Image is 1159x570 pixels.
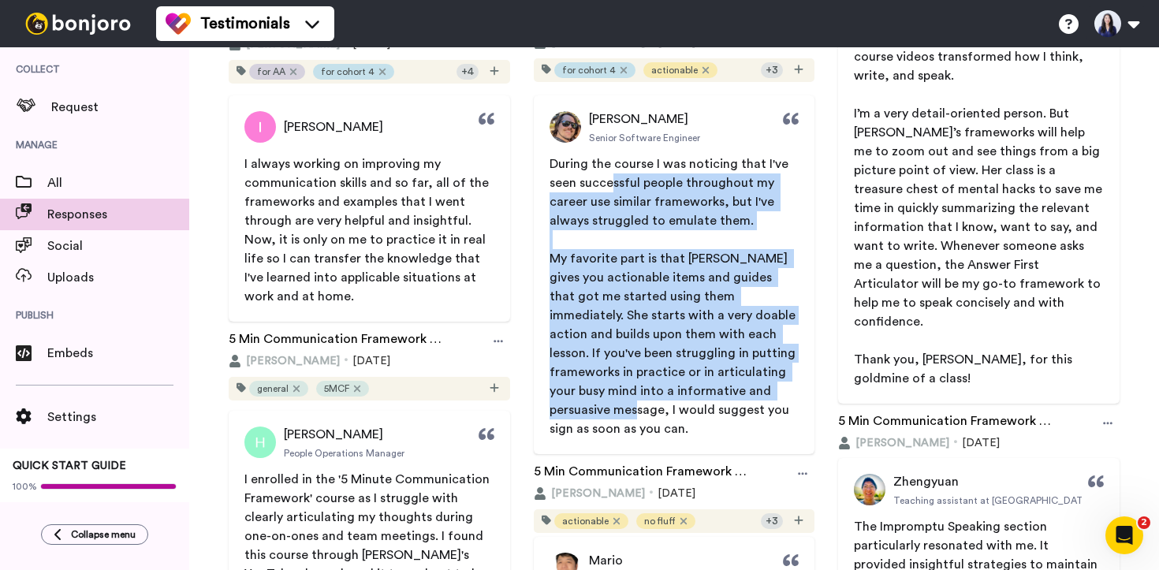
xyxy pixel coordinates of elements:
[855,435,949,451] span: [PERSON_NAME]
[257,65,285,78] span: for AA
[244,427,276,458] img: Profile Picture
[284,117,383,136] span: [PERSON_NAME]
[13,460,126,471] span: QUICK START GUIDE
[229,353,340,369] button: [PERSON_NAME]
[854,474,885,505] img: Profile Picture
[551,486,645,501] span: [PERSON_NAME]
[47,205,189,224] span: Responses
[644,515,676,527] span: no fluff
[562,515,609,527] span: actionable
[893,472,959,491] span: Zhengyuan
[47,408,189,427] span: Settings
[19,13,137,35] img: bj-logo-header-white.svg
[1105,516,1143,554] iframe: Intercom live chat
[589,132,700,144] span: Senior Software Engineer
[257,382,289,395] span: general
[534,486,815,501] div: [DATE]
[854,107,1105,328] span: I’m a very detail-oriented person. But [PERSON_NAME]’s frameworks will help me to zoom out and se...
[200,13,290,35] span: Testimonials
[854,32,1086,82] span: Watching [PERSON_NAME]’s succinct course videos transformed how I think, write, and speak.
[854,353,1075,385] span: Thank you, [PERSON_NAME], for this goldmine of a class!
[893,494,1092,507] span: Teaching assistant at [GEOGRAPHIC_DATA]
[534,462,748,486] a: 5 Min Communication Framework Testimonial
[562,64,616,76] span: for cohort 4
[166,11,191,36] img: tm-color.svg
[284,447,404,460] span: People Operations Manager
[324,382,349,395] span: 5MCF
[838,435,949,451] button: [PERSON_NAME]
[1138,516,1150,529] span: 2
[838,435,1120,451] div: [DATE]
[761,513,783,529] div: + 3
[457,64,479,80] div: + 4
[284,425,383,444] span: [PERSON_NAME]
[71,528,136,541] span: Collapse menu
[47,237,189,255] span: Social
[13,480,37,493] span: 100%
[550,111,581,143] img: Profile Picture
[47,268,189,287] span: Uploads
[51,98,189,117] span: Request
[838,412,1053,435] a: 5 Min Communication Framework Testimonial
[47,173,189,192] span: All
[244,158,492,303] span: I always working on improving my communication skills and so far, all of the frameworks and examp...
[229,330,443,353] a: 5 Min Communication Framework Testimonial
[229,353,510,369] div: [DATE]
[589,110,688,129] span: [PERSON_NAME]
[321,65,375,78] span: for cohort 4
[534,486,645,501] button: [PERSON_NAME]
[246,353,340,369] span: [PERSON_NAME]
[550,158,792,227] span: During the course I was noticing that I've seen successful people throughout my career use simila...
[761,62,783,78] div: + 3
[244,111,276,143] img: Profile Picture
[589,551,623,570] span: Mario
[651,64,698,76] span: actionable
[41,524,148,545] button: Collapse menu
[47,344,189,363] span: Embeds
[550,252,799,435] span: My favorite part is that [PERSON_NAME] gives you actionable items and guides that got me started ...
